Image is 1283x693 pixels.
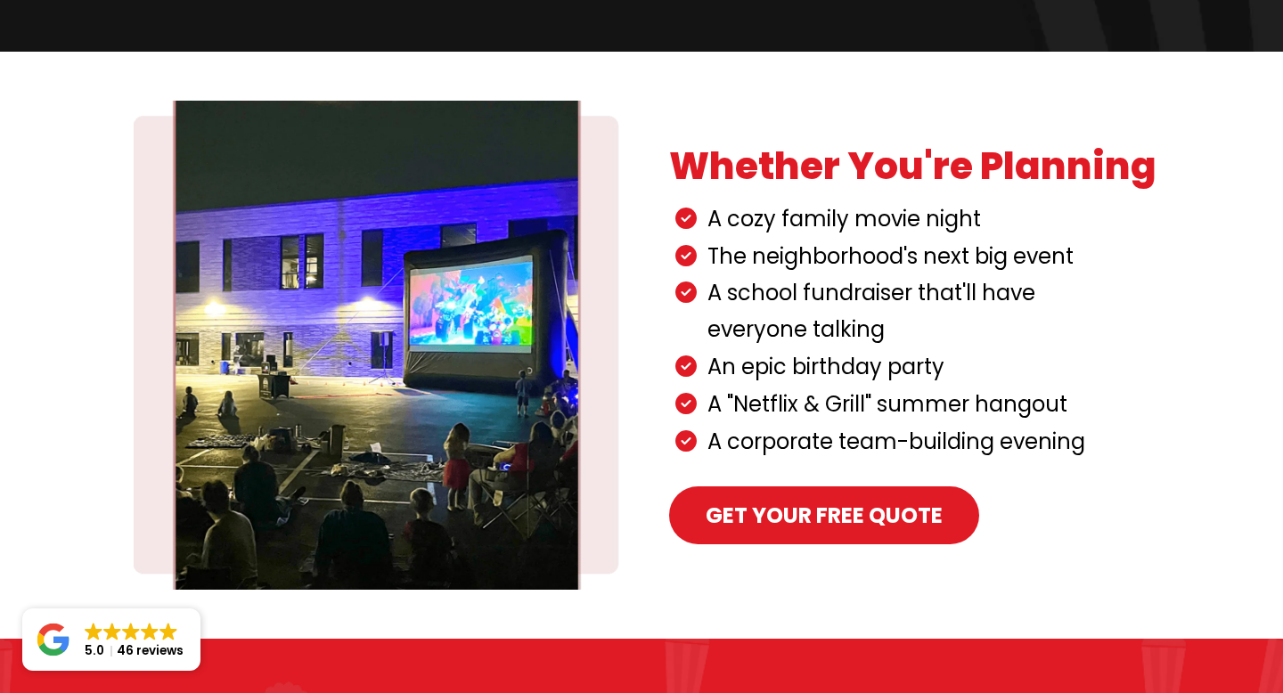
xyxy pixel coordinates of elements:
p: A "Netflix & Grill" summer hangout [707,387,1140,423]
p: A cozy family movie night [707,201,1140,238]
p: An epic birthday party [707,349,1140,386]
span: Get your Free Quote [706,500,943,531]
p: The neighborhood's next big event [707,239,1140,275]
a: Get your Free Quote [669,486,979,544]
a: Close GoogleGoogleGoogleGoogleGoogle 5.046 reviews [22,608,200,671]
p: A corporate team-building evening [707,424,1140,461]
h1: Whether you're planning [669,146,1158,187]
p: A school fundraiser that'll have everyone talking [707,275,1140,348]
